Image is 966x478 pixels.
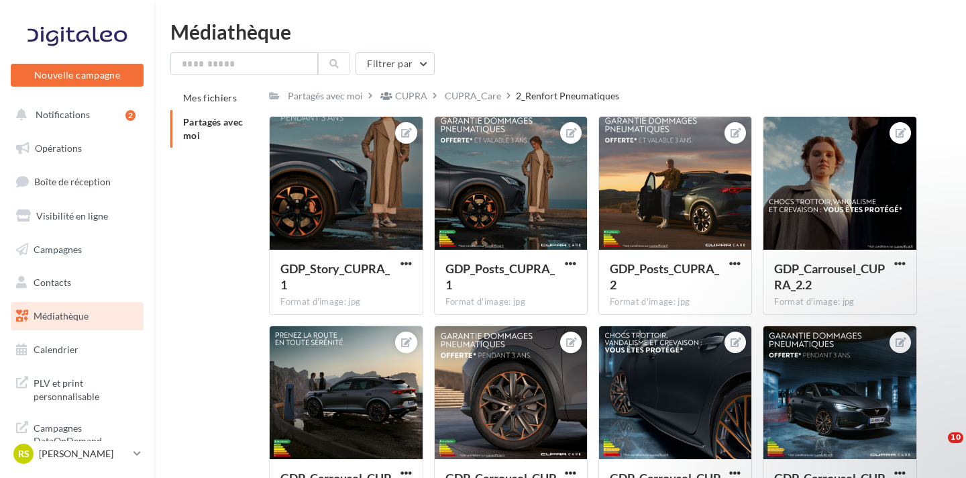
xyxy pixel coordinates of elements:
[356,52,435,75] button: Filtrer par
[35,142,82,154] span: Opérations
[288,89,363,103] div: Partagés avec moi
[8,134,146,162] a: Opérations
[34,277,71,288] span: Contacts
[516,89,619,103] div: 2_Renfort Pneumatiques
[8,202,146,230] a: Visibilité en ligne
[280,261,390,292] span: GDP_Story_CUPRA_1
[183,116,244,141] span: Partagés avec moi
[445,89,501,103] div: CUPRA_Care
[445,296,576,308] div: Format d'image: jpg
[920,432,953,465] iframe: Intercom live chat
[610,261,719,292] span: GDP_Posts_CUPRA_2
[8,336,146,364] a: Calendrier
[125,110,136,121] div: 2
[395,89,427,103] div: CUPRA
[18,447,30,461] span: RS
[34,419,138,448] span: Campagnes DataOnDemand
[34,176,111,187] span: Boîte de réception
[8,302,146,330] a: Médiathèque
[610,296,741,308] div: Format d'image: jpg
[34,344,78,355] span: Calendrier
[39,447,128,461] p: [PERSON_NAME]
[774,296,905,308] div: Format d'image: jpg
[774,261,885,292] span: GDP_Carrousel_CUPRA_2.2
[34,243,82,254] span: Campagnes
[11,64,144,87] button: Nouvelle campagne
[8,101,141,129] button: Notifications 2
[8,414,146,453] a: Campagnes DataOnDemand
[183,92,237,103] span: Mes fichiers
[8,269,146,297] a: Contacts
[8,236,146,264] a: Campagnes
[36,210,108,222] span: Visibilité en ligne
[11,441,144,467] a: RS [PERSON_NAME]
[445,261,555,292] span: GDP_Posts_CUPRA_1
[36,109,90,120] span: Notifications
[34,310,89,322] span: Médiathèque
[170,21,950,42] div: Médiathèque
[948,432,963,443] span: 10
[280,296,411,308] div: Format d'image: jpg
[34,374,138,403] span: PLV et print personnalisable
[8,167,146,196] a: Boîte de réception
[8,369,146,408] a: PLV et print personnalisable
